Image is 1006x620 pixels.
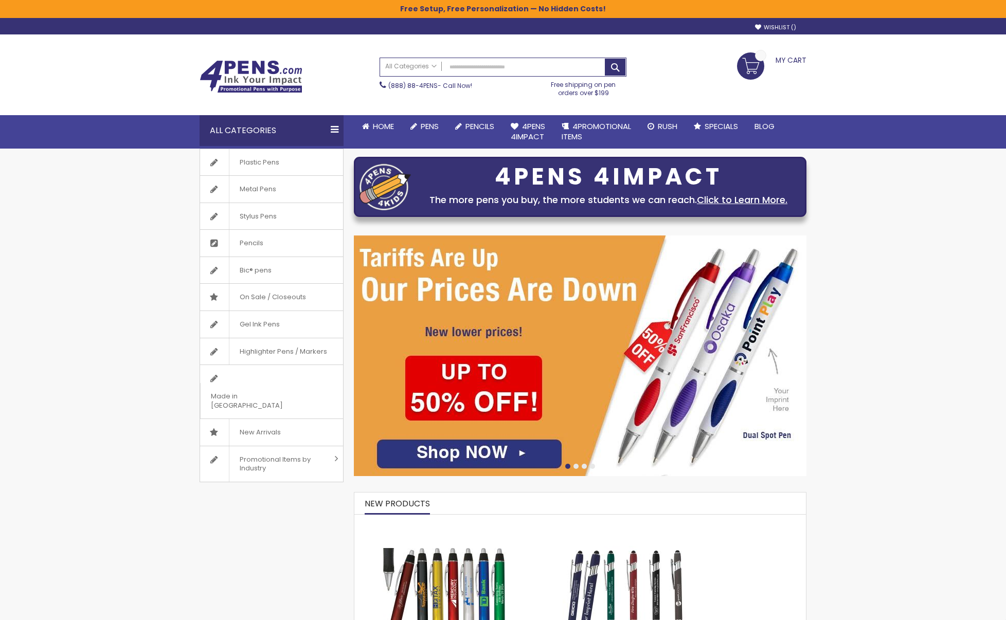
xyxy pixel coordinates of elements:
div: 4PENS 4IMPACT [416,166,801,188]
div: The more pens you buy, the more students we can reach. [416,193,801,207]
a: New Arrivals [200,419,343,446]
a: Gel Ink Pens [200,311,343,338]
img: four_pen_logo.png [360,163,411,210]
span: Home [373,121,394,132]
a: The Barton Custom Pens Special Offer [354,519,534,528]
a: Stylus Pens [200,203,343,230]
a: Made in [GEOGRAPHIC_DATA] [200,365,343,418]
span: Pens [421,121,439,132]
a: On Sale / Closeouts [200,284,343,311]
span: All Categories [385,62,437,70]
span: Promotional Items by Industry [229,446,331,482]
span: Gel Ink Pens [229,311,290,338]
span: - Call Now! [388,81,472,90]
a: Pencils [200,230,343,257]
a: Highlighter Pens / Markers [200,338,343,365]
span: 4PROMOTIONAL ITEMS [562,121,631,142]
a: Bic® pens [200,257,343,284]
span: Pencils [465,121,494,132]
a: Wishlist [755,24,796,31]
a: All Categories [380,58,442,75]
div: All Categories [200,115,344,146]
a: Metal Pens [200,176,343,203]
a: Specials [686,115,746,138]
a: Promotional Items by Industry [200,446,343,482]
a: Pencils [447,115,502,138]
div: Free shipping on pen orders over $199 [541,77,627,97]
span: Stylus Pens [229,203,287,230]
a: Plastic Pens [200,149,343,176]
a: Home [354,115,402,138]
span: Rush [658,121,677,132]
span: New Arrivals [229,419,291,446]
a: Pens [402,115,447,138]
span: 4Pens 4impact [511,121,545,142]
a: Custom Soft Touch Metal Pen - Stylus Top [545,519,704,528]
span: Blog [754,121,775,132]
a: 4PROMOTIONALITEMS [553,115,639,149]
span: On Sale / Closeouts [229,284,316,311]
a: Rush [639,115,686,138]
span: Pencils [229,230,274,257]
span: Plastic Pens [229,149,290,176]
span: Specials [705,121,738,132]
img: /cheap-promotional-products.html [354,235,806,476]
span: Highlighter Pens / Markers [229,338,337,365]
span: Made in [GEOGRAPHIC_DATA] [200,383,317,418]
a: Blog [746,115,783,138]
span: Bic® pens [229,257,282,284]
a: Click to Learn More. [697,193,787,206]
a: (888) 88-4PENS [388,81,438,90]
span: Metal Pens [229,176,286,203]
span: New Products [365,498,430,509]
a: 4Pens4impact [502,115,553,149]
img: 4Pens Custom Pens and Promotional Products [200,60,302,93]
